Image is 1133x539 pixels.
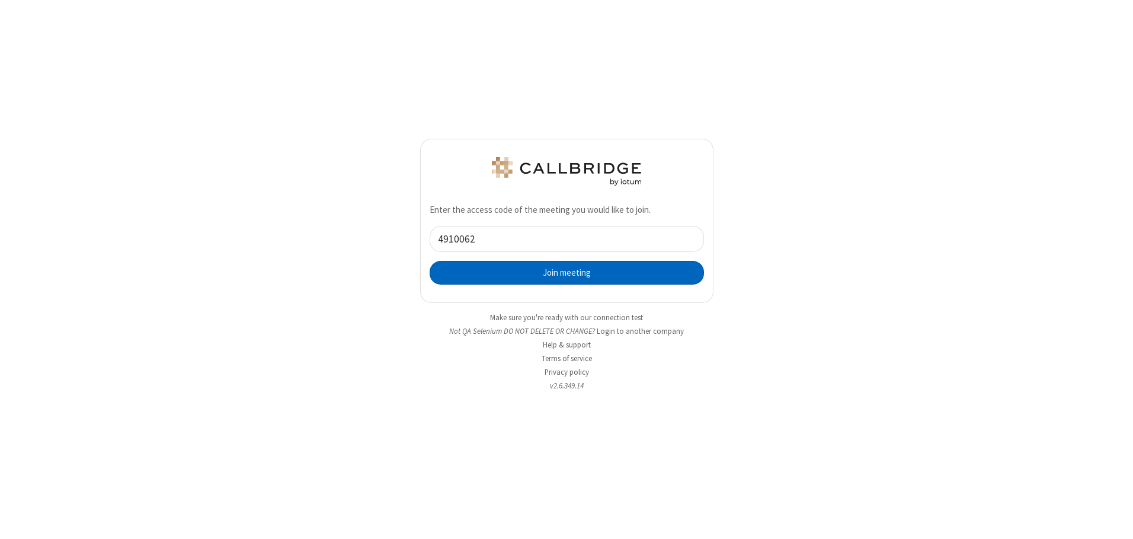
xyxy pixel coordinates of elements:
[489,157,644,186] img: QA Selenium DO NOT DELETE OR CHANGE
[430,203,704,217] p: Enter the access code of the meeting you would like to join.
[430,226,704,253] input: Enter access code
[430,261,704,285] button: Join meeting
[597,326,684,337] button: Login to another company
[542,353,592,363] a: Terms of service
[420,326,713,337] li: Not QA Selenium DO NOT DELETE OR CHANGE?
[545,367,589,377] a: Privacy policy
[420,380,713,391] li: v2.6.349.14
[490,312,643,323] a: Make sure you're ready with our connection test
[543,340,591,350] a: Help & support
